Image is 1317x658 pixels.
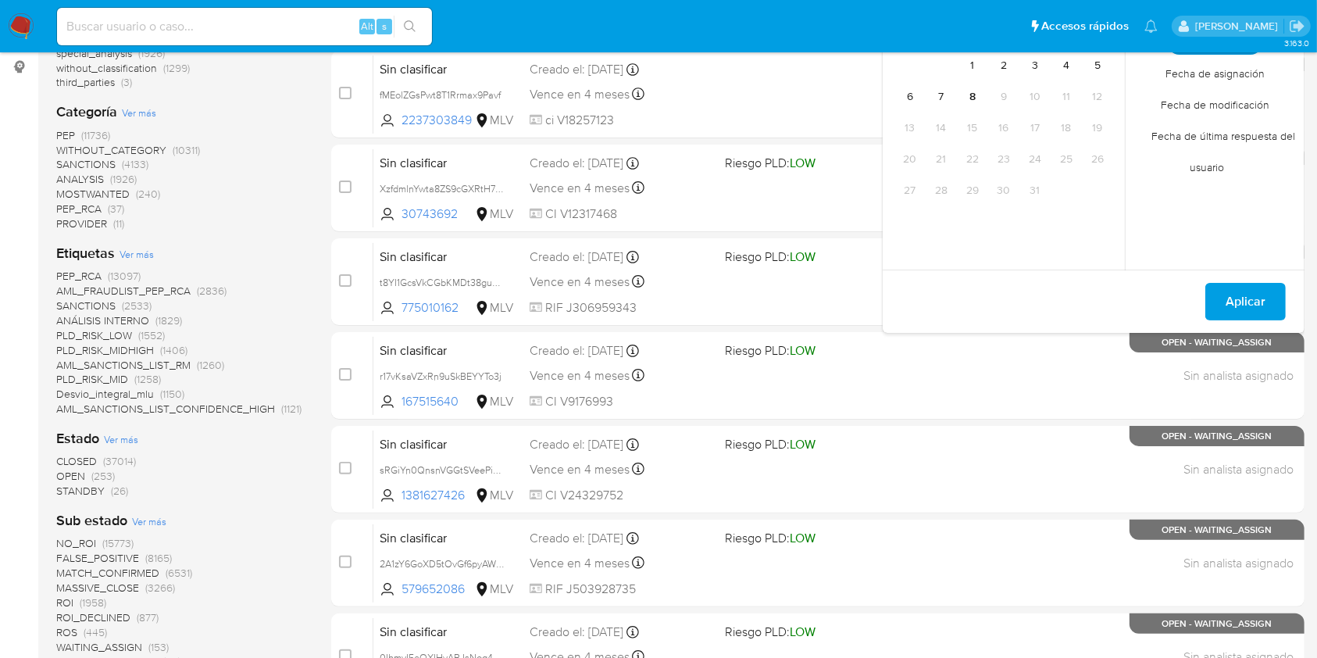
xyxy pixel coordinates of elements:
span: Alt [361,19,373,34]
span: s [382,19,387,34]
p: agustin.duran@mercadolibre.com [1195,19,1283,34]
a: Notificaciones [1144,20,1158,33]
span: Accesos rápidos [1041,18,1129,34]
button: search-icon [394,16,426,38]
a: Salir [1289,18,1305,34]
input: Buscar usuario o caso... [57,16,432,37]
span: 3.163.0 [1284,37,1309,49]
